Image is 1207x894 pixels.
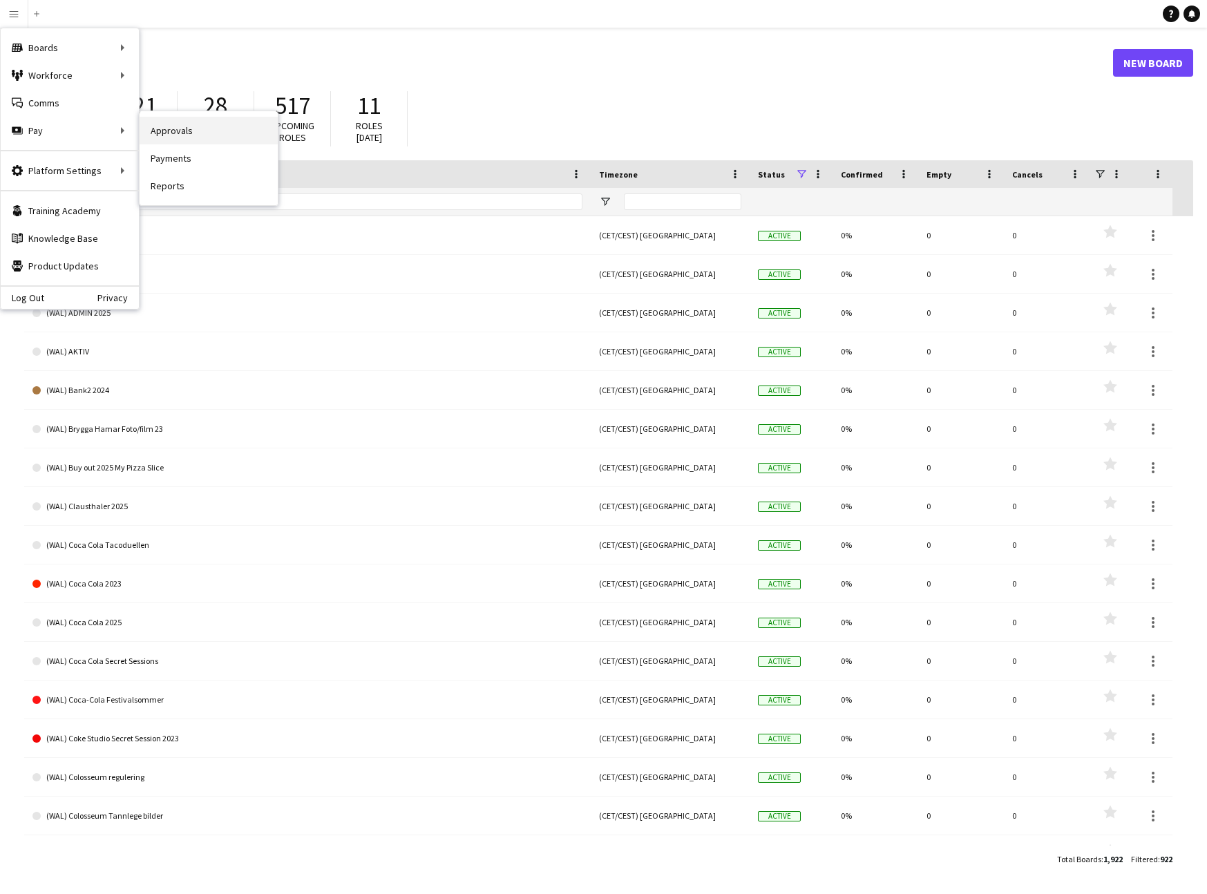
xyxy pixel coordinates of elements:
a: (WAL) Brygga Hamar Foto/film 23 [32,410,582,448]
div: 0 [918,487,1004,525]
span: Active [758,734,801,744]
div: (CET/CEST) [GEOGRAPHIC_DATA] [591,835,750,873]
span: Upcoming roles [270,120,314,144]
span: Active [758,424,801,435]
a: Privacy [97,292,139,303]
div: 0% [833,797,918,835]
div: 0 [918,758,1004,796]
div: 0 [1004,564,1090,602]
div: 0 [918,564,1004,602]
div: 0 [918,255,1004,293]
span: Active [758,811,801,821]
div: (CET/CEST) [GEOGRAPHIC_DATA] [591,371,750,409]
a: Training Academy [1,197,139,225]
a: (WAL) Colosseum regulering [32,758,582,797]
div: 0 [918,294,1004,332]
div: (CET/CEST) [GEOGRAPHIC_DATA] [591,681,750,719]
div: 0 [1004,835,1090,873]
div: 0 [918,603,1004,641]
div: 0% [833,681,918,719]
a: (WAL) Coca-Cola Festivalsommer [32,681,582,719]
a: (WAL) Colosseum Tannlege bilder [32,797,582,835]
div: (CET/CEST) [GEOGRAPHIC_DATA] [591,758,750,796]
div: 0% [833,719,918,757]
div: 0 [918,835,1004,873]
div: 0 [1004,255,1090,293]
span: Active [758,618,801,628]
div: (CET/CEST) [GEOGRAPHIC_DATA] [591,642,750,680]
div: (CET/CEST) [GEOGRAPHIC_DATA] [591,216,750,254]
div: 0 [918,216,1004,254]
div: 0 [1004,410,1090,448]
div: 0% [833,332,918,370]
a: (WAL) Coca Cola Tacoduellen [32,526,582,564]
a: RF // Moelven Mars 2024 [32,216,582,255]
div: 0% [833,526,918,564]
div: 0 [1004,797,1090,835]
div: 0% [833,448,918,486]
span: Empty [926,169,951,180]
div: Platform Settings [1,157,139,184]
a: (WAL) Coca Cola 2023 [32,564,582,603]
div: 0 [1004,681,1090,719]
a: (WAL) Bank2 2024 [32,371,582,410]
span: Filtered [1131,854,1158,864]
a: (WAL) Clausthaler 2025 [32,487,582,526]
a: Payments [140,144,278,172]
span: Total Boards [1057,854,1101,864]
div: 0% [833,835,918,873]
a: (WAL) ADMIN 2025 [32,294,582,332]
a: Approvals [140,117,278,144]
div: (CET/CEST) [GEOGRAPHIC_DATA] [591,797,750,835]
div: 0% [833,603,918,641]
div: 0 [918,371,1004,409]
div: (CET/CEST) [GEOGRAPHIC_DATA] [591,526,750,564]
a: (WAL) AKTIV [32,332,582,371]
div: 0 [918,642,1004,680]
a: Comms [1,89,139,117]
span: Timezone [599,169,638,180]
div: : [1057,846,1123,873]
div: : [1131,846,1172,873]
div: (CET/CEST) [GEOGRAPHIC_DATA] [591,448,750,486]
span: Active [758,463,801,473]
div: Pay [1,117,139,144]
span: Active [758,502,801,512]
div: 0% [833,216,918,254]
div: 0 [1004,719,1090,757]
input: Board name Filter Input [57,193,582,210]
div: 0% [833,487,918,525]
div: 0 [918,719,1004,757]
div: 0 [1004,216,1090,254]
div: (CET/CEST) [GEOGRAPHIC_DATA] [591,294,750,332]
span: Active [758,386,801,396]
div: 0% [833,255,918,293]
span: Status [758,169,785,180]
div: 0% [833,410,918,448]
span: Confirmed [841,169,883,180]
div: Workforce [1,61,139,89]
div: 0% [833,371,918,409]
div: (CET/CEST) [GEOGRAPHIC_DATA] [591,564,750,602]
a: (WAL) Coke Studio Secret Session 2023 [32,719,582,758]
div: 0 [918,410,1004,448]
div: 0 [918,681,1004,719]
span: Active [758,579,801,589]
div: 0 [1004,448,1090,486]
a: Knowledge Base [1,225,139,252]
div: 0 [1004,642,1090,680]
span: 11 [357,91,381,121]
a: (WAL) [32,255,582,294]
span: Active [758,695,801,705]
div: (CET/CEST) [GEOGRAPHIC_DATA] [591,410,750,448]
div: 0 [1004,526,1090,564]
span: Active [758,347,801,357]
div: (CET/CEST) [GEOGRAPHIC_DATA] [591,255,750,293]
div: (CET/CEST) [GEOGRAPHIC_DATA] [591,603,750,641]
a: (WAL) Coca Cola Secret Sessions [32,642,582,681]
div: 0% [833,758,918,796]
h1: Boards [24,53,1113,73]
div: 0% [833,294,918,332]
div: 0% [833,642,918,680]
div: 0 [918,448,1004,486]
